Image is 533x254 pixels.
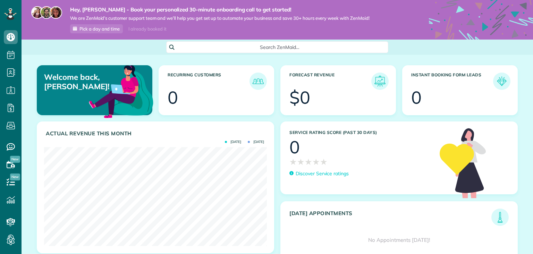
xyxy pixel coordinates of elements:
img: dashboard_welcome-42a62b7d889689a78055ac9021e634bf52bae3f8056760290aed330b23ab8690.png [87,57,155,125]
span: ★ [312,156,320,168]
span: New [10,173,20,180]
span: [DATE] [248,140,264,144]
a: Discover Service ratings [289,170,349,177]
span: [DATE] [225,140,241,144]
img: jorge-587dff0eeaa6aab1f244e6dc62b8924c3b6ad411094392a53c71c6c4a576187d.jpg [40,6,53,19]
h3: Instant Booking Form Leads [411,73,493,90]
h3: Service Rating score (past 30 days) [289,130,433,135]
img: michelle-19f622bdf1676172e81f8f8fba1fb50e276960ebfe0243fe18214015130c80e4.jpg [50,6,62,19]
div: I already booked it [124,25,170,33]
h3: Recurring Customers [168,73,249,90]
span: New [10,156,20,163]
a: Pick a day and time [70,24,123,33]
img: icon_recurring_customers-cf858462ba22bcd05b5a5880d41d6543d210077de5bb9ebc9590e49fd87d84ed.png [251,74,265,88]
div: 0 [289,138,300,156]
div: 0 [411,89,422,106]
span: We are ZenMaid’s customer support team and we’ll help you get set up to automate your business an... [70,15,370,21]
strong: Hey, [PERSON_NAME] - Book your personalized 30-minute onboarding call to get started! [70,6,370,13]
p: Discover Service ratings [296,170,349,177]
img: maria-72a9807cf96188c08ef61303f053569d2e2a8a1cde33d635c8a3ac13582a053d.jpg [31,6,44,19]
span: ★ [320,156,328,168]
h3: [DATE] Appointments [289,210,491,226]
span: ★ [297,156,305,168]
span: ★ [289,156,297,168]
p: Welcome back, [PERSON_NAME]! [44,73,115,91]
h3: Forecast Revenue [289,73,371,90]
span: ★ [305,156,312,168]
div: $0 [289,89,310,106]
span: Pick a day and time [79,26,120,32]
img: icon_form_leads-04211a6a04a5b2264e4ee56bc0799ec3eb69b7e499cbb523a139df1d13a81ae0.png [495,74,509,88]
img: icon_todays_appointments-901f7ab196bb0bea1936b74009e4eb5ffbc2d2711fa7634e0d609ed5ef32b18b.png [493,210,507,224]
h3: Actual Revenue this month [46,130,267,137]
img: icon_forecast_revenue-8c13a41c7ed35a8dcfafea3cbb826a0462acb37728057bba2d056411b612bbbe.png [373,74,387,88]
div: 0 [168,89,178,106]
